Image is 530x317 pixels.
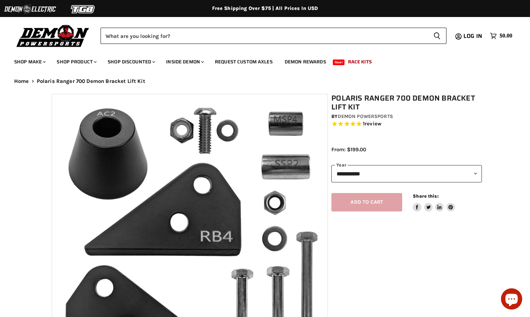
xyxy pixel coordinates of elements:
h1: Polaris Ranger 700 Demon Bracket Lift Kit [331,94,482,112]
div: by [331,113,482,120]
select: year [331,165,482,182]
aside: Share this: [413,193,455,212]
img: TGB Logo 2 [57,2,110,16]
img: Demon Powersports [14,23,92,48]
a: Inside Demon [161,55,208,69]
img: Demon Electric Logo 2 [4,2,57,16]
input: Search [101,28,428,44]
a: Shop Discounted [102,55,159,69]
span: New! [333,60,345,65]
a: Shop Product [51,55,101,69]
span: review [365,121,381,127]
button: Search [428,28,446,44]
ul: Main menu [9,52,511,69]
a: Log in [460,33,486,39]
a: Request Custom Axles [210,55,278,69]
span: Share this: [413,193,438,199]
span: $0.00 [500,33,512,39]
a: Demon Powersports [338,113,393,119]
a: Demon Rewards [279,55,331,69]
span: Log in [463,32,482,40]
span: Rated 5.0 out of 5 stars 1 reviews [331,120,482,128]
span: From: $199.00 [331,146,366,153]
a: Home [14,78,29,84]
form: Product [101,28,446,44]
span: 1 reviews [363,121,381,127]
a: Race Kits [343,55,377,69]
a: Shop Make [9,55,50,69]
span: Polaris Ranger 700 Demon Bracket Lift Kit [37,78,145,84]
inbox-online-store-chat: Shopify online store chat [499,288,524,311]
a: $0.00 [486,31,516,41]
